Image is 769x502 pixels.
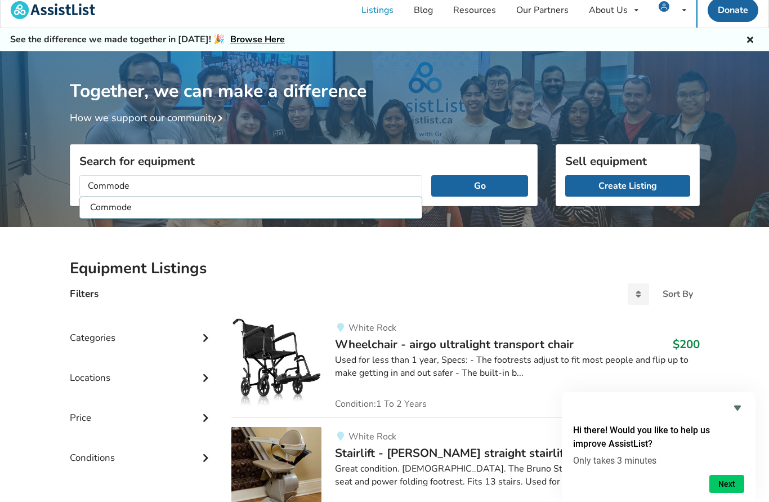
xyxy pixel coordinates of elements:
[335,445,567,461] span: Stairlift - [PERSON_NAME] straight stairlift
[11,1,95,19] img: assistlist-logo
[589,6,628,15] div: About Us
[663,290,693,299] div: Sort By
[659,1,669,12] img: user icon
[231,318,699,417] a: mobility-wheelchair - airgo ultralight transport chairWhite RockWheelchair - airgo ultralight tra...
[10,34,285,46] h5: See the difference we made together in [DATE]! 🎉
[731,401,744,415] button: Hide survey
[70,111,227,125] a: How we support our community
[82,198,420,217] li: Commode
[335,354,699,380] div: Used for less than 1 year, Specs: - The footrests adjust to fit most people and flip up to make g...
[335,336,574,352] span: Wheelchair - airgo ultralight transport chair
[335,399,427,408] span: Condition: 1 To 2 Years
[70,349,214,389] div: Locations
[348,430,396,443] span: White Rock
[70,429,214,469] div: Conditions
[230,33,285,46] a: Browse Here
[565,154,690,168] h3: Sell equipment
[79,154,528,168] h3: Search for equipment
[573,424,744,451] h2: Hi there! Would you like to help us improve AssistList?
[70,259,700,278] h2: Equipment Listings
[673,337,700,352] h3: $200
[70,309,214,349] div: Categories
[70,389,214,429] div: Price
[573,455,744,466] p: Only takes 3 minutes
[70,51,700,103] h1: Together, we can make a difference
[70,287,99,300] h4: Filters
[231,318,321,408] img: mobility-wheelchair - airgo ultralight transport chair
[79,175,423,197] input: I am looking for...
[565,175,690,197] a: Create Listing
[335,463,699,488] div: Great condition. [DEMOGRAPHIC_DATA]. The Bruno Straight Stair lift with power swivel seat and pow...
[709,475,744,493] button: Next question
[573,401,744,493] div: Hi there! Would you like to help us improve AssistList?
[348,322,396,334] span: White Rock
[431,175,527,197] button: Go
